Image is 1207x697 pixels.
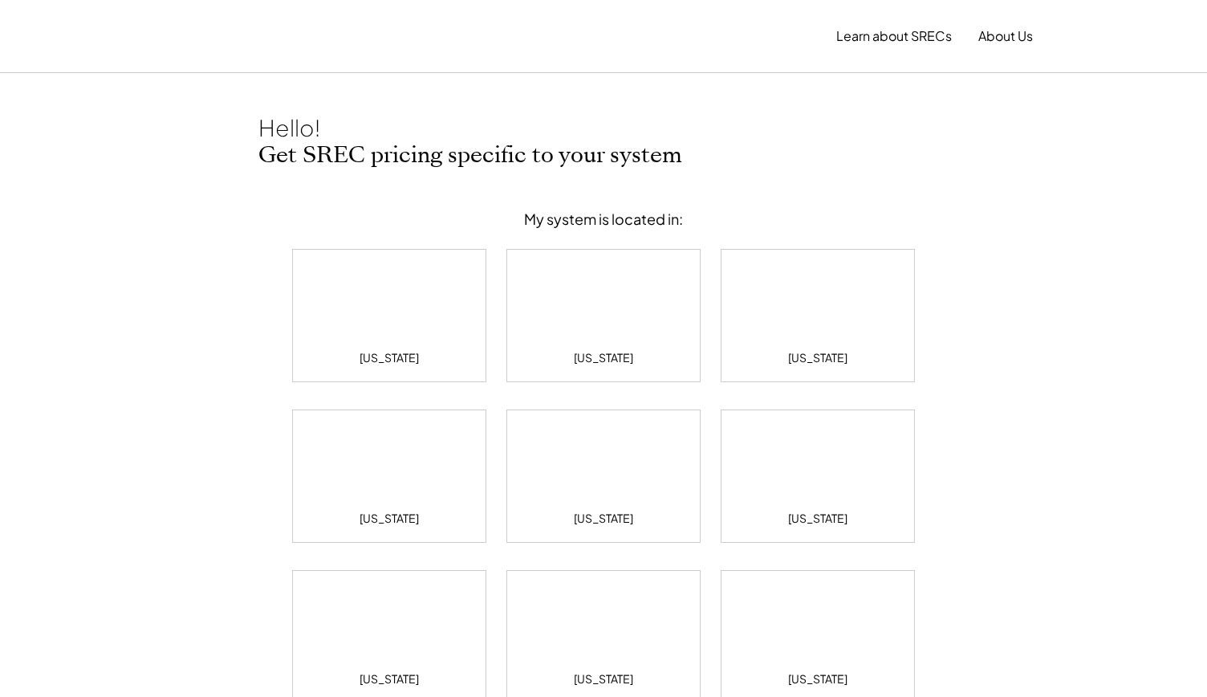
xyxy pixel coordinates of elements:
img: Virginia [738,426,898,507]
div: My system is located in: [524,210,683,228]
img: yH5BAEAAAAALAAAAAABAAEAAAIBRAA7 [174,9,307,63]
img: Maryland [523,266,684,346]
div: [US_STATE] [788,350,847,366]
div: [US_STATE] [788,671,847,687]
button: About Us [978,20,1033,52]
h2: Get SREC pricing specific to your system [258,142,949,169]
div: [US_STATE] [574,350,633,366]
img: New Jersey [738,266,898,346]
div: [US_STATE] [360,671,419,687]
div: [US_STATE] [574,511,633,527]
div: [US_STATE] [360,511,419,527]
button: Learn about SRECs [836,20,952,52]
div: [US_STATE] [574,671,633,687]
img: Pennsylvania [523,426,684,507]
img: Delaware [309,587,469,667]
img: Ohio [523,587,684,667]
img: West Virginia [738,587,898,667]
div: [US_STATE] [788,511,847,527]
div: [US_STATE] [360,350,419,366]
img: North Carolina [309,426,469,507]
img: District of Columbia [309,266,469,346]
div: Hello! [258,113,419,142]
